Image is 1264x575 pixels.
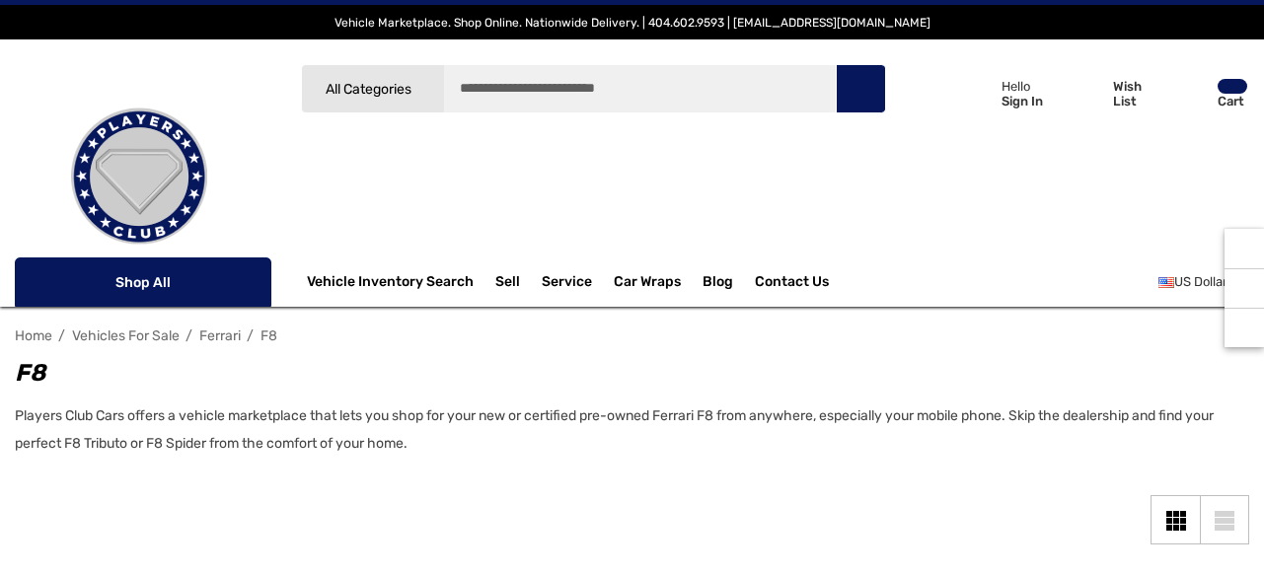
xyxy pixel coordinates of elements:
[1113,79,1165,108] p: Wish List
[1218,94,1247,108] p: Cart
[1002,79,1043,94] p: Hello
[495,273,520,295] span: Sell
[414,82,429,97] svg: Icon Arrow Down
[1063,59,1167,127] a: Wish List Wish List
[836,64,885,113] button: Search
[1234,239,1254,258] svg: Recently Viewed
[40,78,238,275] img: Players Club | Cars For Sale
[15,355,1229,391] h1: F8
[542,273,592,295] a: Service
[15,257,271,307] p: Shop All
[260,327,277,344] a: F8
[15,327,52,344] a: Home
[495,262,542,302] a: Sell
[1158,262,1249,302] a: USD
[1151,495,1200,544] a: Grid View
[614,262,703,302] a: Car Wraps
[236,275,250,289] svg: Icon Arrow Down
[703,273,733,295] a: Blog
[199,327,241,344] a: Ferrari
[1072,81,1102,108] svg: Wish List
[1200,495,1249,544] a: List View
[1167,59,1249,136] a: Cart with 0 items
[307,273,474,295] a: Vehicle Inventory Search
[1176,80,1206,108] svg: Review Your Cart
[755,273,829,295] a: Contact Us
[614,273,681,295] span: Car Wraps
[1002,94,1043,108] p: Sign In
[940,59,1053,127] a: Sign in
[15,402,1229,458] p: Players Club Cars offers a vehicle marketplace that lets you shop for your new or certified pre-o...
[301,64,444,113] a: All Categories Icon Arrow Down Icon Arrow Up
[37,271,66,294] svg: Icon Line
[335,16,930,30] span: Vehicle Marketplace. Shop Online. Nationwide Delivery. | 404.602.9593 | [EMAIL_ADDRESS][DOMAIN_NAME]
[72,327,180,344] a: Vehicles For Sale
[15,319,1249,353] nav: Breadcrumb
[963,79,991,107] svg: Icon User Account
[1225,318,1264,337] svg: Top
[1234,278,1254,298] svg: Social Media
[326,81,411,98] span: All Categories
